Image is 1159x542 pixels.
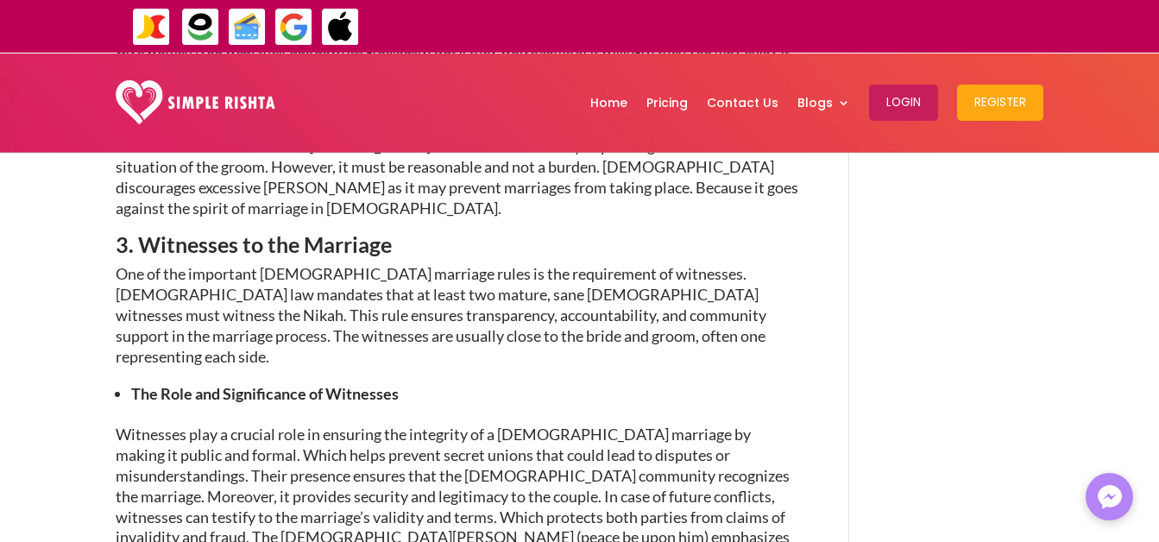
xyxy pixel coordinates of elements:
span: Additionally, it’s important to note that the [PERSON_NAME] belongs exclusively to the wife. It i... [116,96,798,217]
a: Home [590,58,627,148]
button: Register [957,85,1043,121]
img: Messenger [1093,480,1127,514]
img: JazzCash-icon [132,8,171,47]
img: ApplePay-icon [321,8,360,47]
a: Contact Us [707,58,778,148]
a: Login [869,58,938,148]
span: The Role and Significance of Witnesses [131,384,399,403]
strong: جاز کیش [721,10,758,41]
a: Blogs [797,58,850,148]
a: Register [957,58,1043,148]
a: Pricing [646,58,688,148]
button: Login [869,85,938,121]
img: EasyPaisa-icon [181,8,220,47]
span: 3. Witnesses to the Marriage [116,231,392,257]
img: Credit Cards [228,8,267,47]
span: One of the important [DEMOGRAPHIC_DATA] marriage rules is the requirement of witnesses. [DEMOGRAP... [116,264,766,365]
img: GooglePay-icon [274,8,313,47]
strong: ایزی پیسہ [679,10,717,41]
div: ایپ میں پیمنٹ صرف گوگل پے اور ایپل پے کے ذریعے ممکن ہے۔ ، یا کریڈٹ کارڈ کے ذریعے ویب سائٹ پر ہوگی۔ [411,16,1119,36]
